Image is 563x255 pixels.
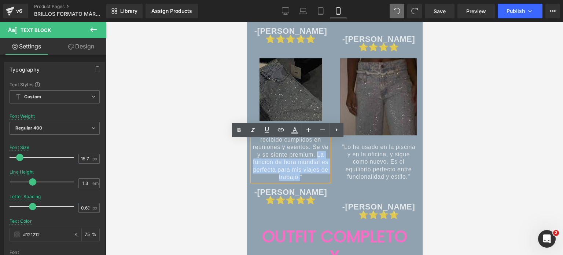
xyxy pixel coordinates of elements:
[10,81,100,87] div: Text Styles
[10,145,30,150] div: Font Size
[34,11,104,17] span: BRILLOS FORMATO MÁRMOL
[82,228,99,241] div: %
[96,180,169,189] span: -[PERSON_NAME]
[120,8,137,14] span: Library
[10,250,100,255] div: Font
[112,21,152,30] span: ⭐⭐⭐⭐
[457,4,495,18] a: Preview
[10,62,40,73] div: Typography
[407,4,422,18] button: Redo
[15,203,161,246] font: OUTFIT COMPLETO X
[10,114,35,119] div: Font Weight
[312,4,330,18] a: Tablet
[390,4,404,18] button: Undo
[10,170,34,175] div: Line Height
[92,156,99,161] span: px
[10,219,32,224] div: Text Color
[96,12,169,22] span: -[PERSON_NAME]
[34,4,118,10] a: Product Pages
[10,194,41,199] div: Letter Spacing
[538,230,556,248] iframe: Intercom live chat
[545,4,560,18] button: More
[553,230,559,236] span: 2
[3,4,28,18] a: v6
[106,4,143,18] a: New Library
[434,7,446,15] span: Save
[294,4,312,18] a: Laptop
[92,205,99,210] span: px
[55,38,108,55] a: Design
[24,94,41,100] b: Custom
[21,27,51,33] span: Text Block
[92,181,99,186] span: em
[23,230,70,238] input: Color
[6,107,82,159] span: "Desde que lo uso, he recibido cumplidos en reuniones y eventos. Se ve y se siente premium. La fu...
[277,4,294,18] a: Desktop
[507,8,525,14] span: Publish
[466,7,486,15] span: Preview
[15,6,24,16] div: v6
[8,4,81,22] span: -[PERSON_NAME] ⭐⭐⭐⭐⭐
[151,8,192,14] div: Assign Products
[112,188,152,197] span: ⭐⭐⭐⭐
[330,4,347,18] a: Mobile
[8,165,81,183] span: -[PERSON_NAME] ⭐⭐⭐⭐⭐
[95,122,169,158] span: "Lo he usado en la piscina y en la oficina, y sigue como nuevo. Es el equilibrio perfecto entre f...
[498,4,542,18] button: Publish
[15,125,43,131] b: Regular 400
